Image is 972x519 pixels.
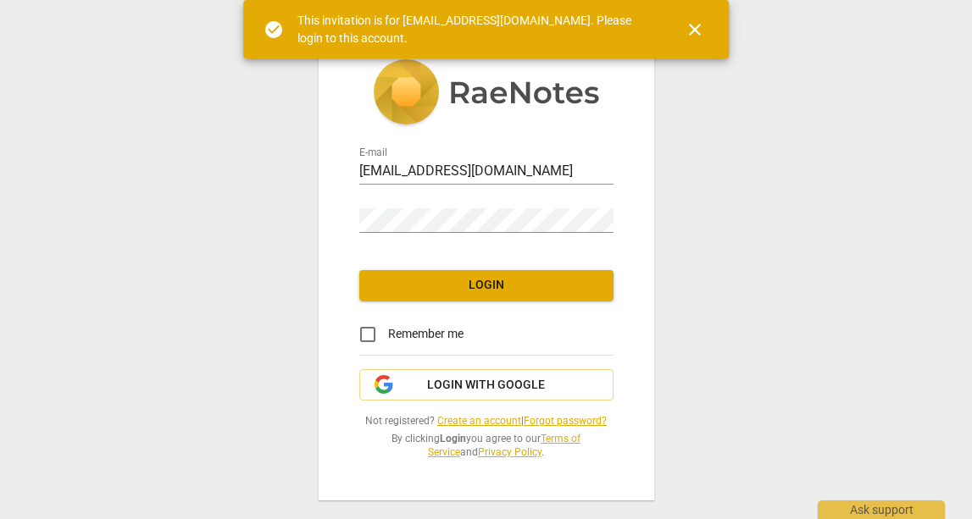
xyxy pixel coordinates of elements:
[359,147,387,157] label: E-mail
[359,270,614,301] button: Login
[675,9,715,50] button: Close
[359,369,614,401] button: Login with Google
[264,19,284,40] span: check_circle
[359,432,614,460] span: By clicking you agree to our and .
[440,433,466,444] b: Login
[388,325,464,343] span: Remember me
[373,277,600,294] span: Login
[478,446,542,458] a: Privacy Policy
[373,59,600,129] img: 5ac2273c67554f335776073100b6d88f.svg
[685,19,705,40] span: close
[437,415,521,427] a: Create an account
[359,414,614,428] span: Not registered? |
[818,500,945,519] div: Ask support
[524,415,607,427] a: Forgot password?
[297,12,655,47] div: This invitation is for [EMAIL_ADDRESS][DOMAIN_NAME]. Please login to this account.
[427,377,545,394] span: Login with Google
